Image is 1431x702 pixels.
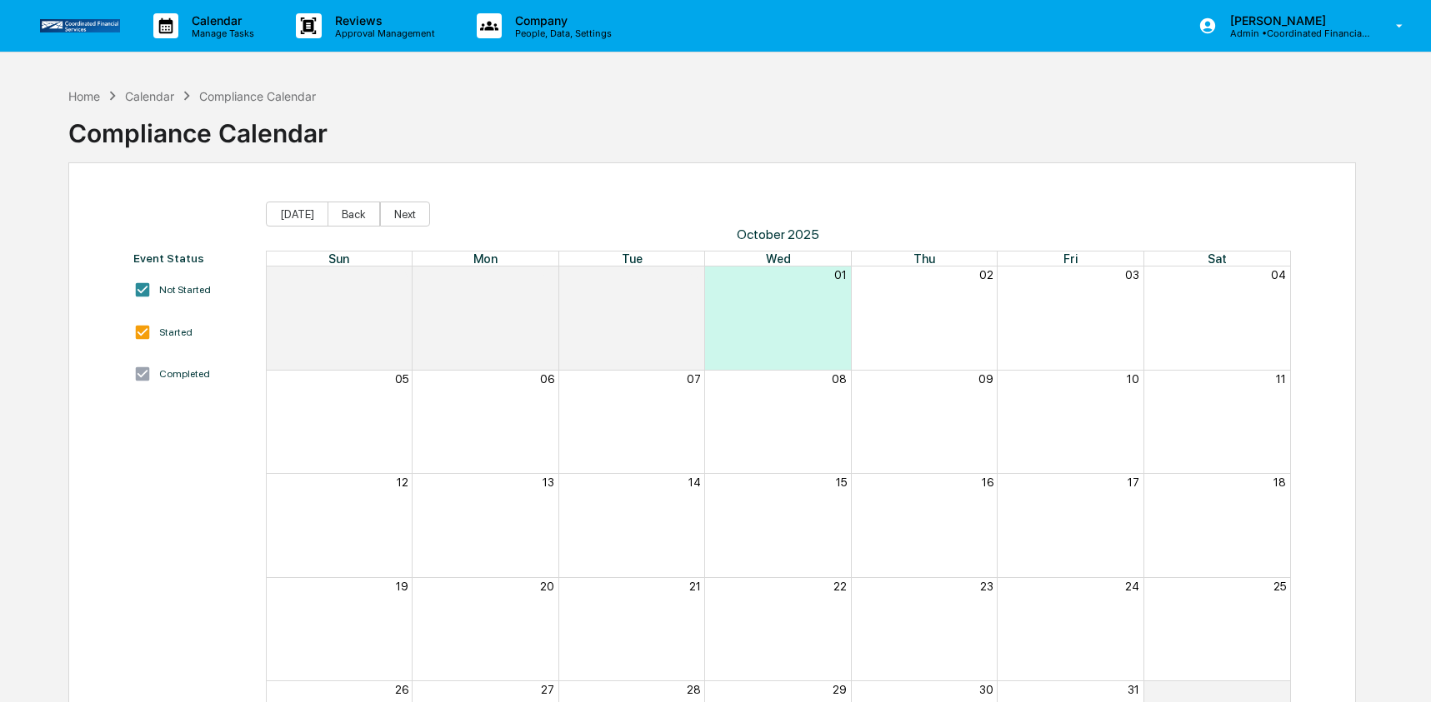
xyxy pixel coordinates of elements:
span: October 2025 [266,227,1291,242]
div: Compliance Calendar [199,89,316,103]
button: 02 [979,268,993,281]
div: Compliance Calendar [68,105,328,148]
button: 11 [1276,372,1286,386]
button: 03 [1125,268,1139,281]
div: Started [159,326,193,338]
span: Mon [473,251,498,266]
button: 18 [1273,475,1286,489]
p: Manage Tasks [178,27,263,39]
span: Thu [913,251,935,266]
button: Next [380,202,430,227]
button: 26 [395,683,408,696]
button: 25 [1273,580,1286,593]
p: Approval Management [322,27,443,39]
span: Tue [622,251,643,266]
button: 15 [836,475,847,489]
p: People, Data, Settings [502,27,620,39]
button: 06 [540,372,554,386]
button: 28 [394,268,408,281]
button: 01 [834,268,847,281]
div: Not Started [159,284,211,296]
button: 22 [833,580,847,593]
span: Sun [328,251,349,266]
p: Reviews [322,13,443,27]
button: 14 [688,475,701,489]
button: 23 [980,580,993,593]
p: Admin • Coordinated Financial Services [1217,27,1372,39]
button: 12 [397,475,408,489]
p: [PERSON_NAME] [1217,13,1372,27]
button: 27 [541,683,554,696]
div: Event Status [133,251,249,265]
div: Home [68,89,100,103]
button: 16 [982,475,993,489]
button: 20 [540,580,554,593]
button: 01 [1273,683,1286,696]
button: 08 [832,372,847,386]
button: 04 [1271,268,1286,281]
div: Calendar [125,89,174,103]
button: 21 [689,580,701,593]
button: 29 [540,268,554,281]
button: 13 [543,475,554,489]
button: 24 [1125,580,1139,593]
button: 30 [979,683,993,696]
span: Sat [1208,251,1227,266]
div: Completed [159,368,210,380]
button: 19 [396,580,408,593]
span: Wed [766,251,791,266]
span: Fri [1063,251,1078,266]
button: 10 [1127,372,1139,386]
button: 29 [833,683,847,696]
button: 09 [978,372,993,386]
button: 07 [687,372,701,386]
button: Back [328,202,380,227]
button: 31 [1128,683,1139,696]
p: Company [502,13,620,27]
img: logo [40,19,120,32]
p: Calendar [178,13,263,27]
button: 17 [1128,475,1139,489]
button: 28 [687,683,701,696]
button: 30 [687,268,701,281]
button: 05 [395,372,408,386]
button: [DATE] [266,202,328,227]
